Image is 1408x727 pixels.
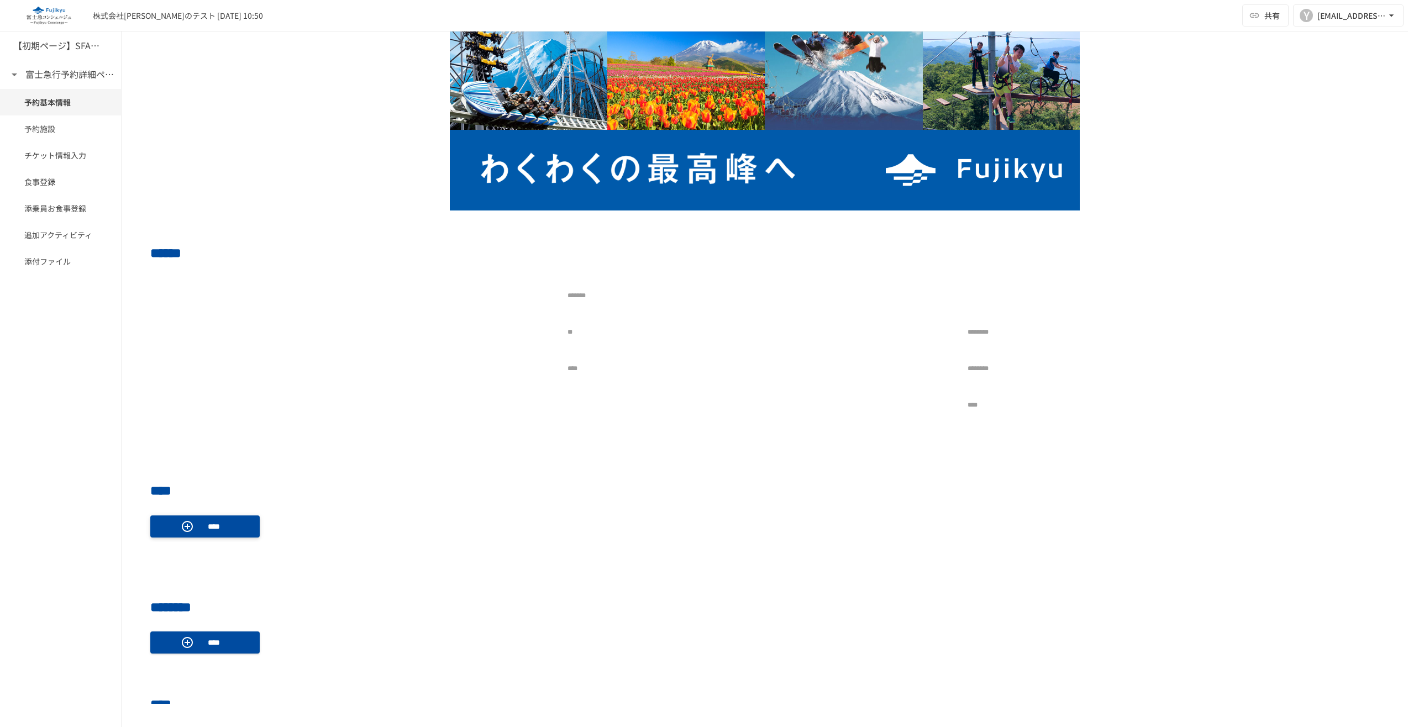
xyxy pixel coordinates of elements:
[1300,9,1313,22] div: Y
[24,96,97,108] span: 予約基本情報
[1317,9,1386,23] div: [EMAIL_ADDRESS][DOMAIN_NAME]
[24,149,97,161] span: チケット情報入力
[1293,4,1404,27] button: Y[EMAIL_ADDRESS][DOMAIN_NAME]
[13,7,84,24] img: eQeGXtYPV2fEKIA3pizDiVdzO5gJTl2ahLbsPaD2E4R
[1242,4,1289,27] button: 共有
[25,67,114,82] h6: 富士急行予約詳細ページ
[24,255,97,267] span: 添付ファイル
[1264,9,1280,22] span: 共有
[450,2,1080,210] img: aBYkLqpyozxcRUIzwTbdsAeJVhA2zmrFK2AAxN90RDr
[13,39,102,53] h6: 【初期ページ】SFAの会社同期
[24,176,97,188] span: 食事登録
[24,123,97,135] span: 予約施設
[93,10,263,22] div: 株式会社[PERSON_NAME]のテスト [DATE] 10:50
[24,202,97,214] span: 添乗員お食事登録
[24,229,97,241] span: 追加アクティビティ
